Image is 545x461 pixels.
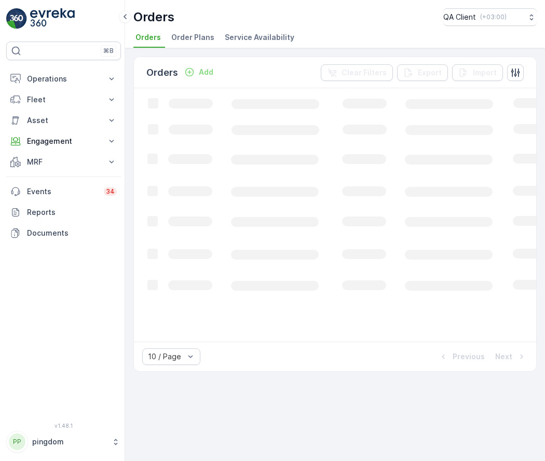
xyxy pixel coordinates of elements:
[453,351,485,362] p: Previous
[6,89,121,110] button: Fleet
[225,32,294,43] span: Service Availability
[171,32,214,43] span: Order Plans
[6,423,121,429] span: v 1.48.1
[27,228,117,238] p: Documents
[27,115,100,126] p: Asset
[146,65,178,80] p: Orders
[27,74,100,84] p: Operations
[6,181,121,202] a: Events34
[321,64,393,81] button: Clear Filters
[473,67,497,78] p: Import
[397,64,448,81] button: Export
[32,437,106,447] p: pingdom
[27,136,100,146] p: Engagement
[103,47,114,55] p: ⌘B
[106,187,115,196] p: 34
[418,67,442,78] p: Export
[443,12,476,22] p: QA Client
[494,350,528,363] button: Next
[27,94,100,105] p: Fleet
[6,69,121,89] button: Operations
[6,202,121,223] a: Reports
[480,13,507,21] p: ( +03:00 )
[495,351,512,362] p: Next
[6,110,121,131] button: Asset
[9,433,25,450] div: PP
[180,66,217,78] button: Add
[6,223,121,243] a: Documents
[437,350,486,363] button: Previous
[342,67,387,78] p: Clear Filters
[452,64,503,81] button: Import
[199,67,213,77] p: Add
[6,131,121,152] button: Engagement
[27,186,98,197] p: Events
[6,8,27,29] img: logo
[133,9,174,25] p: Orders
[443,8,537,26] button: QA Client(+03:00)
[135,32,161,43] span: Orders
[6,431,121,453] button: PPpingdom
[30,8,75,29] img: logo_light-DOdMpM7g.png
[27,157,100,167] p: MRF
[6,152,121,172] button: MRF
[27,207,117,218] p: Reports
